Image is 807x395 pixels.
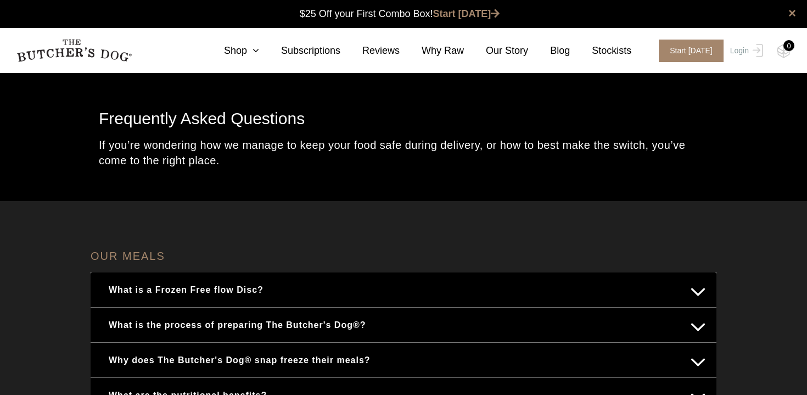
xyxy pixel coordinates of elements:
[659,40,724,62] span: Start [DATE]
[99,137,708,168] p: If you’re wondering how we manage to keep your food safe during delivery, or how to best make the...
[783,40,794,51] div: 0
[648,40,727,62] a: Start [DATE]
[464,43,528,58] a: Our Story
[528,43,570,58] a: Blog
[788,7,796,20] a: close
[91,240,716,272] h4: OUR MEALS
[102,279,705,301] button: What is a Frozen Free flow Disc?
[202,43,259,58] a: Shop
[99,105,708,132] h1: Frequently Asked Questions
[727,40,763,62] a: Login
[102,349,705,371] button: Why does The Butcher's Dog® snap freeze their meals?
[102,314,705,336] button: What is the process of preparing The Butcher's Dog®?
[777,44,791,58] img: TBD_Cart-Empty.png
[340,43,400,58] a: Reviews
[570,43,631,58] a: Stockists
[433,8,500,19] a: Start [DATE]
[400,43,464,58] a: Why Raw
[259,43,340,58] a: Subscriptions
